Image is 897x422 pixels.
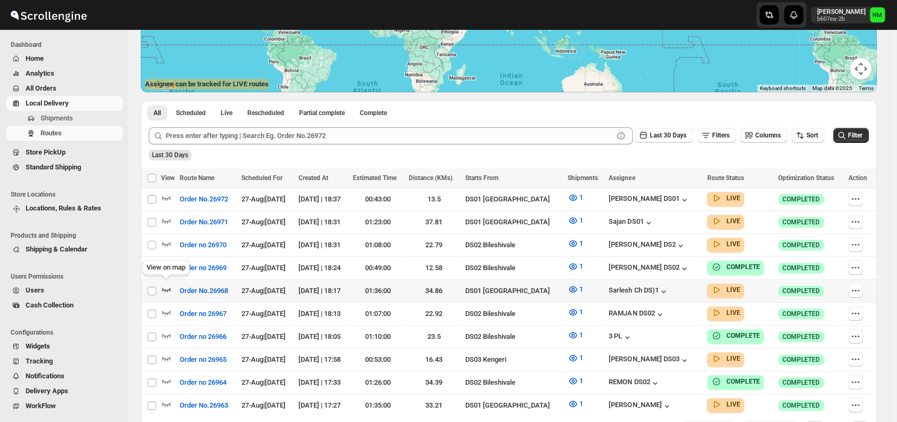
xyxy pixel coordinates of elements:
button: Order no 26965 [173,351,233,368]
span: 1 [579,216,583,224]
button: Order no 26964 [173,374,233,391]
div: 01:26:00 [353,377,403,388]
button: Tracking [6,354,123,369]
button: Keyboard shortcuts [760,85,806,92]
button: LIVE [711,399,740,410]
div: [DATE] | 18:13 [298,309,346,319]
span: Order no 26969 [180,263,227,273]
span: Order no 26970 [180,240,227,250]
span: Users [26,286,44,294]
div: DS02 Bileshivale [465,331,561,342]
span: Order No.26971 [180,217,228,228]
span: Last 30 Days [650,132,686,139]
div: REMON DS02 [609,378,660,388]
button: Notifications [6,369,123,384]
span: COMPLETED [782,195,820,204]
div: [DATE] | 17:33 [298,377,346,388]
p: [PERSON_NAME] [817,7,866,16]
button: COMPLETE [711,262,759,272]
div: 22.79 [409,240,459,250]
button: Map camera controls [850,58,871,79]
span: 1 [579,354,583,362]
button: Order no 26969 [173,259,233,277]
button: 1 [561,189,589,206]
b: LIVE [726,217,740,225]
span: 1 [579,400,583,408]
div: [DATE] | 17:58 [298,354,346,365]
span: Estimated Time [353,174,397,182]
button: 1 [561,235,589,252]
span: COMPLETED [782,287,820,295]
span: Filters [712,132,730,139]
button: Order No.26972 [173,191,235,208]
span: Shipments [568,174,598,182]
div: 01:23:00 [353,217,403,228]
button: Shipments [6,111,123,126]
img: Google [143,78,179,92]
span: Starts From [465,174,498,182]
button: [PERSON_NAME] DS02 [609,263,690,274]
button: All routes [147,106,167,120]
button: Filter [833,128,869,143]
span: COMPLETED [782,310,820,318]
button: Analytics [6,66,123,81]
span: 27-Aug | [DATE] [241,401,286,409]
button: LIVE [711,307,740,318]
div: DS03 Kengeri [465,354,561,365]
button: 1 [561,212,589,229]
span: 27-Aug | [DATE] [241,355,286,363]
b: COMPLETE [726,378,759,385]
button: [PERSON_NAME] [609,401,672,411]
span: Route Status [707,174,744,182]
div: 16.43 [409,354,459,365]
div: [DATE] | 18:31 [298,240,346,250]
span: Live [221,109,232,117]
b: LIVE [726,401,740,408]
div: 00:43:00 [353,194,403,205]
span: Order no 26966 [180,331,227,342]
div: 23.5 [409,331,459,342]
span: Local Delivery [26,99,69,107]
button: 1 [561,327,589,344]
span: Filter [848,132,862,139]
span: 27-Aug | [DATE] [241,310,286,318]
div: 13.5 [409,194,459,205]
span: Shipping & Calendar [26,245,87,253]
input: Press enter after typing | Search Eg. Order No.26972 [166,127,613,144]
div: 12.58 [409,263,459,273]
div: DS01 [GEOGRAPHIC_DATA] [465,217,561,228]
span: Order No.26963 [180,400,228,411]
span: 1 [579,193,583,201]
p: b607ea-2b [817,16,866,22]
img: ScrollEngine [9,2,88,28]
button: LIVE [711,216,740,226]
span: Route Name [180,174,214,182]
button: Widgets [6,339,123,354]
button: 1 [561,350,589,367]
span: Sort [806,132,818,139]
div: [PERSON_NAME] DS01 [609,194,690,205]
button: Sajan DS01 [609,217,654,228]
b: LIVE [726,309,740,316]
span: Locations, Rules & Rates [26,204,101,212]
button: LIVE [711,285,740,295]
b: LIVE [726,240,740,248]
div: 37.81 [409,217,459,228]
button: Shipping & Calendar [6,242,123,257]
span: 1 [579,262,583,270]
button: Users [6,283,123,298]
span: COMPLETED [782,401,820,410]
button: WorkFlow [6,399,123,413]
span: Order no 26965 [180,354,227,365]
button: Filters [697,128,736,143]
span: 27-Aug | [DATE] [241,241,286,249]
span: Map data ©2025 [812,85,852,91]
button: LIVE [711,193,740,204]
span: COMPLETED [782,378,820,387]
div: DS02 Bileshivale [465,377,561,388]
div: 01:07:00 [353,309,403,319]
button: Cash Collection [6,298,123,313]
button: Last 30 Days [635,128,693,143]
button: LIVE [711,239,740,249]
